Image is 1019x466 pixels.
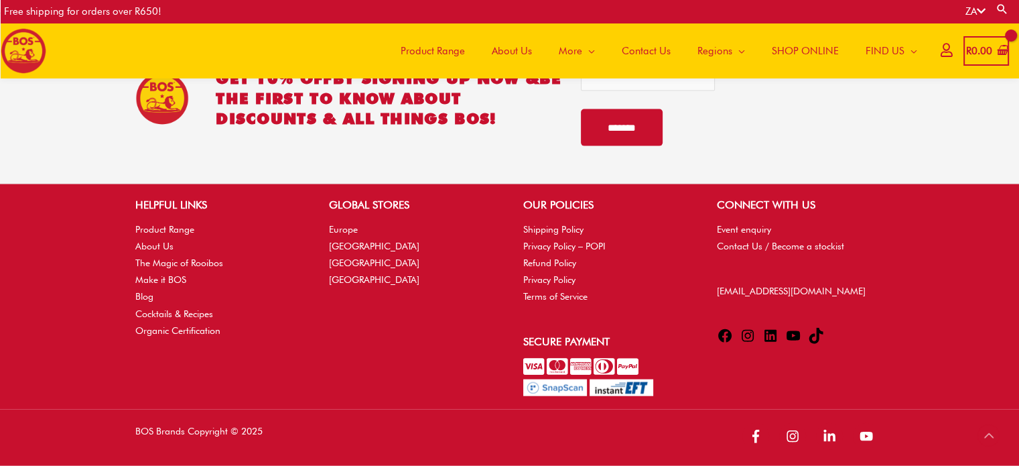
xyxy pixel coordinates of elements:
a: Refund Policy [523,257,576,268]
a: facebook-f [742,423,776,450]
a: Make it BOS [135,274,186,285]
nav: GLOBAL STORES [329,221,496,289]
nav: OUR POLICIES [523,221,690,306]
a: Organic Certification [135,325,220,336]
img: BOS Ice Tea [135,72,189,125]
span: FIND US [866,31,904,71]
a: ZA [965,5,986,17]
a: instagram [779,423,813,450]
a: [EMAIL_ADDRESS][DOMAIN_NAME] [717,286,866,296]
h2: CONNECT WITH US [717,197,884,213]
img: BOS logo finals-200px [1,28,46,74]
a: About Us [135,241,174,251]
a: [GEOGRAPHIC_DATA] [329,257,419,268]
a: [GEOGRAPHIC_DATA] [329,274,419,285]
a: Shipping Policy [523,224,584,235]
a: [GEOGRAPHIC_DATA] [329,241,419,251]
span: Product Range [401,31,465,71]
a: Search button [996,3,1009,15]
a: Product Range [135,224,194,235]
a: More [545,23,608,78]
a: SHOP ONLINE [758,23,852,78]
a: Contact Us / Become a stockist [717,241,844,251]
span: R [966,45,971,57]
img: Pay with SnapScan [523,380,587,396]
span: BY SIGNING UP NOW & [333,69,540,87]
a: Europe [329,224,358,235]
h2: Secure Payment [523,334,690,350]
a: View Shopping Cart, empty [963,36,1009,66]
a: Blog [135,291,153,302]
h2: GET 10% OFF be the first to know about discounts & all things BOS! [216,68,561,129]
nav: HELPFUL LINKS [135,221,302,339]
h2: OUR POLICIES [523,197,690,213]
img: Pay with InstantEFT [590,380,653,396]
div: BOS Brands Copyright © 2025 [122,423,510,453]
a: Regions [684,23,758,78]
nav: CONNECT WITH US [717,221,884,255]
span: About Us [492,31,532,71]
a: Contact Us [608,23,684,78]
span: SHOP ONLINE [772,31,839,71]
span: Contact Us [622,31,671,71]
a: Terms of Service [523,291,588,302]
a: Cocktails & Recipes [135,308,213,319]
a: The Magic of Rooibos [135,257,223,268]
a: Product Range [387,23,478,78]
a: About Us [478,23,545,78]
h2: HELPFUL LINKS [135,197,302,213]
a: Privacy Policy – POPI [523,241,606,251]
a: youtube [853,423,884,450]
a: linkedin-in [816,423,850,450]
a: Privacy Policy [523,274,575,285]
h2: GLOBAL STORES [329,197,496,213]
nav: Site Navigation [377,23,931,78]
a: Event enquiry [717,224,771,235]
span: Regions [697,31,732,71]
bdi: 0.00 [966,45,992,57]
span: More [559,31,582,71]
